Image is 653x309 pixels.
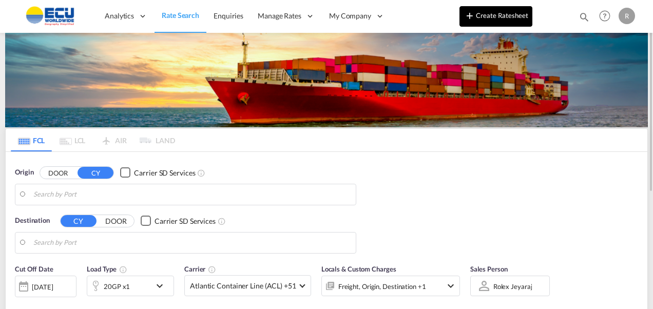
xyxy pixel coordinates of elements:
[119,265,127,274] md-icon: icon-information-outline
[141,216,216,226] md-checkbox: Checkbox No Ink
[32,282,53,292] div: [DATE]
[105,11,134,21] span: Analytics
[87,276,174,296] div: 20GP x1icon-chevron-down
[78,167,113,179] button: CY
[87,265,127,273] span: Load Type
[61,215,97,227] button: CY
[197,169,205,177] md-icon: Unchecked: Search for CY (Container Yard) services for all selected carriers.Checked : Search for...
[33,235,351,250] input: Search by Port
[579,11,590,27] div: icon-magnify
[15,265,53,273] span: Cut Off Date
[493,282,532,291] div: Rolex Jeyaraj
[459,6,532,27] button: icon-plus 400-fgCreate Ratesheet
[464,9,476,22] md-icon: icon-plus 400-fg
[5,33,648,127] img: LCL+%26+FCL+BACKGROUND.png
[162,11,199,20] span: Rate Search
[218,217,226,225] md-icon: Unchecked: Search for CY (Container Yard) services for all selected carriers.Checked : Search for...
[98,215,134,227] button: DOOR
[619,8,635,24] div: R
[104,279,130,294] div: 20GP x1
[155,216,216,226] div: Carrier SD Services
[33,187,351,202] input: Search by Port
[445,280,457,292] md-icon: icon-chevron-down
[470,265,508,273] span: Sales Person
[321,265,396,273] span: Locals & Custom Charges
[579,11,590,23] md-icon: icon-magnify
[11,129,52,151] md-tab-item: FCL
[258,11,301,21] span: Manage Rates
[190,281,296,291] span: Atlantic Container Line (ACL) +51
[11,129,175,151] md-pagination-wrapper: Use the left and right arrow keys to navigate between tabs
[15,5,85,28] img: 6cccb1402a9411edb762cf9624ab9cda.png
[120,167,195,178] md-checkbox: Checkbox No Ink
[338,279,426,294] div: Freight Origin Destination Factory Stuffing
[153,280,171,292] md-icon: icon-chevron-down
[321,276,460,296] div: Freight Origin Destination Factory Stuffingicon-chevron-down
[184,265,216,273] span: Carrier
[596,7,613,25] span: Help
[596,7,619,26] div: Help
[134,168,195,178] div: Carrier SD Services
[492,279,533,294] md-select: Sales Person: Rolex Jeyaraj
[15,276,76,297] div: [DATE]
[208,265,216,274] md-icon: The selected Trucker/Carrierwill be displayed in the rate results If the rates are from another f...
[329,11,371,21] span: My Company
[40,167,76,179] button: DOOR
[15,167,33,178] span: Origin
[214,11,243,20] span: Enquiries
[15,216,50,226] span: Destination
